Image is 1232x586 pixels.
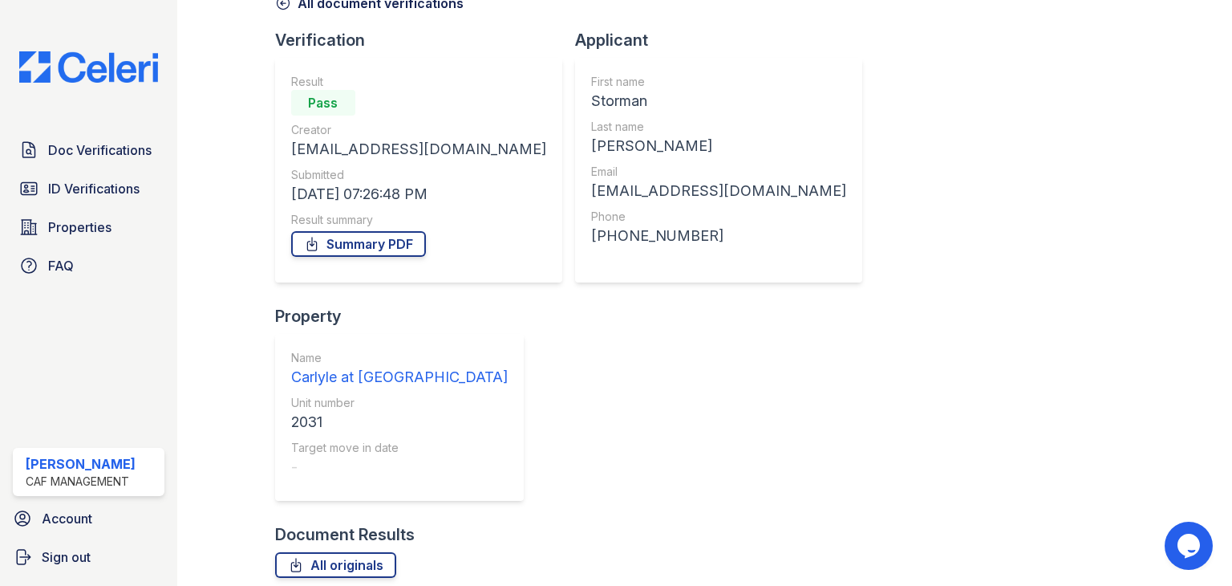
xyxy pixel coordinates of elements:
div: [PERSON_NAME] [26,454,136,474]
div: Carlyle at [GEOGRAPHIC_DATA] [291,366,508,389]
a: All originals [275,552,396,578]
div: Property [275,305,537,328]
a: ID Verifications [13,173,164,205]
div: Creator [291,122,546,138]
div: Name [291,350,508,366]
span: Sign out [42,547,91,567]
div: - [291,456,508,478]
div: [EMAIL_ADDRESS][DOMAIN_NAME] [591,180,846,202]
div: Result summary [291,212,546,228]
div: Unit number [291,395,508,411]
div: Submitted [291,167,546,183]
span: ID Verifications [48,179,140,198]
div: [PHONE_NUMBER] [591,225,846,247]
div: Phone [591,209,846,225]
a: Doc Verifications [13,134,164,166]
span: FAQ [48,256,74,275]
div: Last name [591,119,846,135]
div: Result [291,74,546,90]
img: CE_Logo_Blue-a8612792a0a2168367f1c8372b55b34899dd931a85d93a1a3d3e32e68fde9ad4.png [6,51,171,83]
span: Doc Verifications [48,140,152,160]
iframe: chat widget [1165,522,1216,570]
span: Account [42,509,92,528]
div: Document Results [275,523,415,546]
div: [EMAIL_ADDRESS][DOMAIN_NAME] [291,138,546,161]
div: Email [591,164,846,180]
a: Sign out [6,541,171,573]
a: Account [6,503,171,535]
div: Target move in date [291,440,508,456]
a: FAQ [13,250,164,282]
a: Summary PDF [291,231,426,257]
div: [DATE] 07:26:48 PM [291,183,546,206]
div: Pass [291,90,355,116]
div: Applicant [575,29,875,51]
div: CAF Management [26,474,136,490]
div: [PERSON_NAME] [591,135,846,157]
div: Verification [275,29,575,51]
div: First name [591,74,846,90]
a: Name Carlyle at [GEOGRAPHIC_DATA] [291,350,508,389]
div: Storman [591,90,846,112]
div: 2031 [291,411,508,433]
span: Properties [48,218,111,237]
a: Properties [13,211,164,243]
